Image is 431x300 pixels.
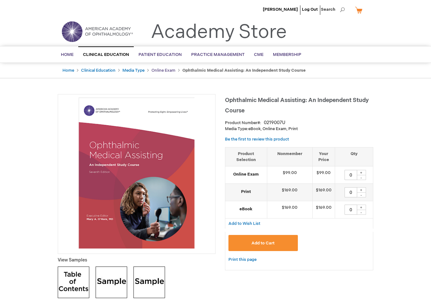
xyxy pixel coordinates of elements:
td: $169.00 [312,184,335,201]
a: [PERSON_NAME] [263,7,298,12]
strong: eBook [228,206,264,212]
a: Print this page [228,256,257,264]
a: Log Out [302,7,318,12]
span: Membership [273,52,301,57]
a: Online Exam [151,68,175,73]
img: Click to view [133,267,165,298]
span: Home [61,52,74,57]
button: Add to Cart [228,235,298,251]
a: Clinical Education [81,68,115,73]
div: + [357,170,366,175]
p: View Samples [58,257,215,263]
td: $169.00 [312,201,335,219]
input: Qty [345,170,357,180]
strong: Media Type: [225,126,248,131]
span: Add to Cart [251,241,275,246]
th: Product Selection [225,147,267,166]
div: - [357,192,366,197]
input: Qty [345,205,357,215]
span: Practice Management [191,52,245,57]
strong: Product Number [225,120,261,125]
img: Ophthalmic Medical Assisting: An Independent Study Course [61,98,212,249]
th: Qty [335,147,373,166]
div: - [357,175,366,180]
strong: Print [228,189,264,195]
span: Ophthalmic Medical Assisting: An Independent Study Course [225,97,369,114]
img: Click to view [96,267,127,298]
a: Add to Wish List [228,221,260,226]
th: Your Price [312,147,335,166]
td: $99.00 [267,166,312,184]
p: eBook, Online Exam, Print [225,126,373,132]
a: Home [62,68,74,73]
a: Media Type [122,68,145,73]
strong: Ophthalmic Medical Assisting: An Independent Study Course [182,68,306,73]
td: $169.00 [267,201,312,219]
td: $99.00 [312,166,335,184]
div: 0219007U [264,120,285,126]
div: + [357,205,366,210]
input: Qty [345,187,357,197]
a: Academy Store [151,21,287,44]
strong: Online Exam [228,171,264,177]
th: Nonmember [267,147,312,166]
div: + [357,187,366,193]
td: $169.00 [267,184,312,201]
a: Be the first to review this product [225,137,289,142]
span: CME [254,52,263,57]
img: Click to view [58,267,89,298]
span: Clinical Education [83,52,129,57]
span: Search [321,3,345,16]
div: - [357,210,366,215]
span: Patient Education [139,52,182,57]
